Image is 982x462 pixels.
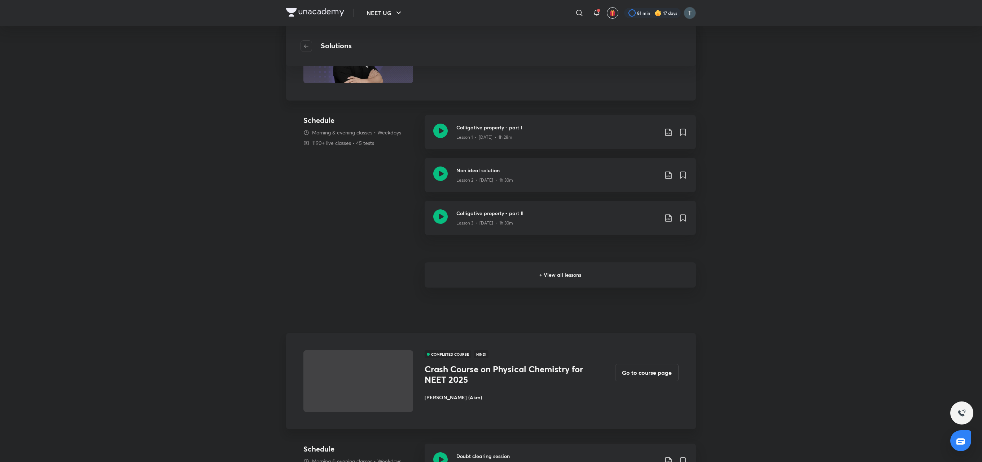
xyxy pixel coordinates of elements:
a: Non ideal solutionLesson 2 • [DATE] • 1h 30m [425,158,696,201]
button: NEET UG [362,6,407,20]
span: COMPLETED COURSE [425,350,471,358]
img: ttu [957,409,966,417]
img: Company Logo [286,8,344,17]
h3: Crash Course on Physical Chemistry for NEET 2025 [425,364,586,385]
p: Lesson 3 • [DATE] • 1h 30m [456,220,513,226]
h6: + View all lessons [425,262,696,288]
p: Lesson 2 • [DATE] • 1h 30m [456,177,513,183]
h3: Colligative property - part I [456,124,658,131]
p: Lesson 1 • [DATE] • 1h 28m [456,134,512,141]
h6: [PERSON_NAME] (Akm) [425,394,586,401]
h3: Non ideal solution [456,166,658,174]
h4: Solutions [321,40,352,52]
a: Company Logo [286,8,344,18]
img: Thumbnail [302,350,414,412]
h3: Colligative property - part II [456,209,658,217]
a: Colligative property - part IILesson 3 • [DATE] • 1h 30m [425,201,696,244]
p: 1190+ live classes • 45 tests [312,139,374,147]
p: Morning & evening classes • Weekdays [312,129,401,136]
img: streak [654,9,662,17]
button: Go to course page [615,364,679,381]
a: Colligative property - part ILesson 1 • [DATE] • 1h 28m [425,115,696,158]
img: tanistha Dey [684,7,696,19]
h3: Doubt clearing session [456,452,658,460]
img: avatar [609,10,616,16]
h4: Schedule [303,444,419,454]
h4: Schedule [303,115,419,126]
span: Hindi [474,350,488,358]
button: avatar [607,7,618,19]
